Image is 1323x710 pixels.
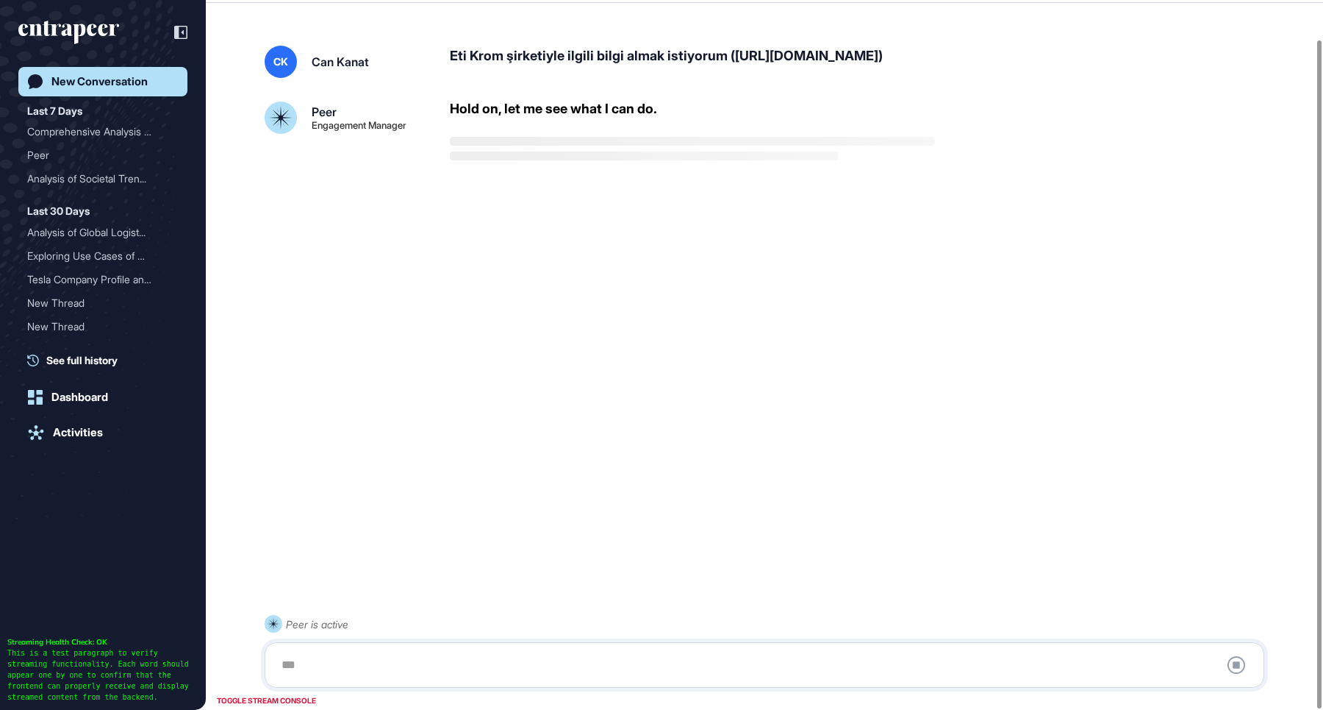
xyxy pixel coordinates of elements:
span: CK [273,56,288,68]
div: New Thread [27,315,179,338]
div: Engagement Manager [312,121,406,130]
div: New Conversation [51,75,148,88]
div: Can Kanat [312,56,369,68]
div: Tesla Company Profile and Detailed Insights [27,268,179,291]
div: Analysis of Global Logistics Planning and Optimization Solutions: Market Insights, Use Cases, and... [27,221,179,244]
div: Tesla Company Profile and... [27,268,167,291]
div: Analysis of Global Logist... [27,221,167,244]
div: Exploring Tesla Company Profile [27,338,179,362]
div: Exploring Use Cases of Meta [27,244,179,268]
div: Hold on, let me see what I can do. [450,102,657,116]
div: Last 30 Days [27,202,90,220]
div: Eti Krom şirketiyle ilgili bilgi almak istiyorum ([URL][DOMAIN_NAME]) [450,46,1276,78]
div: Comprehensive Analysis of... [27,120,167,143]
a: Dashboard [18,383,187,412]
div: Dashboard [51,391,108,404]
div: New Thread [27,315,167,338]
div: Peer is active [286,615,348,633]
span: See full history [46,352,118,368]
div: Last 7 Days [27,102,82,120]
div: Peer [27,143,167,167]
a: See full history [27,352,187,368]
div: Exploring Tesla Company P... [27,338,167,362]
div: New Thread [27,291,179,315]
div: Comprehensive Analysis of Logistics Planning and Optimization Solutions: Market Scope, Use Cases,... [27,120,179,143]
a: Activities [18,418,187,447]
div: Activities [53,426,103,439]
div: Peer [27,143,179,167]
div: Exploring Use Cases of Me... [27,244,167,268]
div: New Thread [27,291,167,315]
div: entrapeer-logo [18,21,119,44]
div: Peer [312,106,337,118]
div: Analysis of Societal Tren... [27,167,167,191]
div: Analysis of Societal Trends Impacting Volkswagen's Strategy: Consumer Resistance to Car Subscript... [27,167,179,191]
a: New Conversation [18,67,187,96]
